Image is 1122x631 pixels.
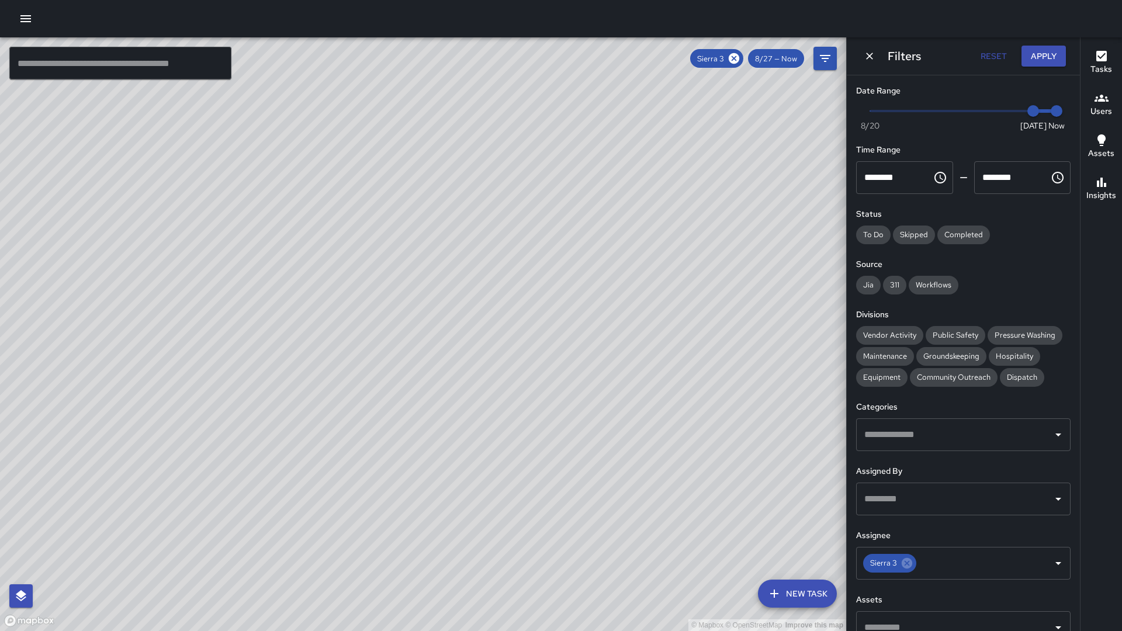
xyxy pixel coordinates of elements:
[989,347,1040,366] div: Hospitality
[909,276,958,294] div: Workflows
[916,351,986,361] span: Groundskeeping
[856,308,1071,321] h6: Divisions
[856,368,908,387] div: Equipment
[1050,555,1066,571] button: Open
[856,351,914,361] span: Maintenance
[893,230,935,240] span: Skipped
[926,326,985,345] div: Public Safety
[1050,427,1066,443] button: Open
[1020,120,1047,131] span: [DATE]
[1021,46,1066,67] button: Apply
[856,465,1071,478] h6: Assigned By
[1081,126,1122,168] button: Assets
[856,280,881,290] span: Jia
[856,208,1071,221] h6: Status
[1090,105,1112,118] h6: Users
[1086,189,1116,202] h6: Insights
[1081,84,1122,126] button: Users
[861,120,879,131] span: 8/20
[1081,42,1122,84] button: Tasks
[909,280,958,290] span: Workflows
[856,594,1071,606] h6: Assets
[929,166,952,189] button: Choose time, selected time is 12:00 AM
[856,85,1071,98] h6: Date Range
[883,276,906,294] div: 311
[813,47,837,70] button: Filters
[856,347,914,366] div: Maintenance
[856,226,891,244] div: To Do
[1000,368,1044,387] div: Dispatch
[1081,168,1122,210] button: Insights
[861,47,878,65] button: Dismiss
[863,554,916,573] div: Sierra 3
[910,368,998,387] div: Community Outreach
[975,46,1012,67] button: Reset
[690,49,743,68] div: Sierra 3
[1048,120,1065,131] span: Now
[856,372,908,382] span: Equipment
[989,351,1040,361] span: Hospitality
[863,556,904,570] span: Sierra 3
[690,54,731,64] span: Sierra 3
[1050,491,1066,507] button: Open
[916,347,986,366] div: Groundskeeping
[883,280,906,290] span: 311
[888,47,921,65] h6: Filters
[856,144,1071,157] h6: Time Range
[1000,372,1044,382] span: Dispatch
[748,54,804,64] span: 8/27 — Now
[937,226,990,244] div: Completed
[988,330,1062,340] span: Pressure Washing
[856,276,881,294] div: Jia
[856,529,1071,542] h6: Assignee
[856,230,891,240] span: To Do
[856,401,1071,414] h6: Categories
[1088,147,1114,160] h6: Assets
[937,230,990,240] span: Completed
[1046,166,1069,189] button: Choose time, selected time is 11:59 PM
[1090,63,1112,76] h6: Tasks
[856,326,923,345] div: Vendor Activity
[910,372,998,382] span: Community Outreach
[988,326,1062,345] div: Pressure Washing
[856,258,1071,271] h6: Source
[893,226,935,244] div: Skipped
[926,330,985,340] span: Public Safety
[758,580,837,608] button: New Task
[856,330,923,340] span: Vendor Activity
